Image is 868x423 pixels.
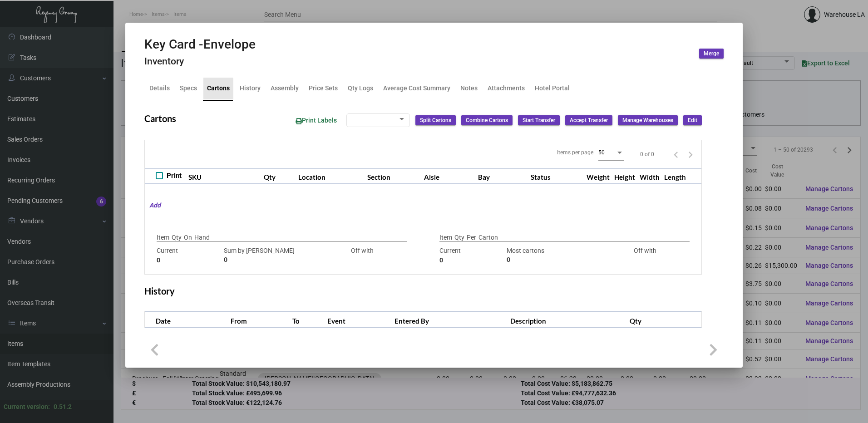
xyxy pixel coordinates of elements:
th: Location [296,168,365,184]
button: Edit [683,115,702,125]
button: Print Labels [288,112,344,129]
button: Combine Cartons [461,115,513,125]
div: Most cartons [507,246,609,265]
h2: Key Card -Envelope [144,37,256,52]
th: To [290,312,325,328]
th: Description [508,312,628,328]
p: Carton [478,233,498,242]
th: Qty [261,168,296,184]
th: SKU [186,168,261,184]
th: Date [145,312,228,328]
th: Length [662,168,688,184]
h2: Cartons [144,113,176,124]
button: Accept Transfer [565,115,612,125]
button: Previous page [669,147,683,162]
span: Print [167,170,182,181]
th: Status [528,168,584,184]
div: Notes [460,84,478,93]
span: 50 [598,149,605,156]
div: 0 of 0 [640,150,654,158]
th: Height [612,168,637,184]
p: Item [439,233,452,242]
span: Split Cartons [420,117,451,124]
span: Combine Cartons [466,117,508,124]
mat-hint: Add [145,201,161,210]
span: Manage Warehouses [622,117,673,124]
p: Qty [454,233,464,242]
div: Attachments [488,84,525,93]
p: Qty [172,233,182,242]
span: Accept Transfer [570,117,608,124]
div: History [240,84,261,93]
div: Average Cost Summary [383,84,450,93]
span: Start Transfer [523,117,555,124]
th: Qty [627,312,701,328]
th: Weight [584,168,612,184]
div: Current [157,246,219,265]
div: Items per page: [557,148,595,157]
th: Event [325,312,392,328]
div: 0.51.2 [54,402,72,412]
div: Off with [614,246,676,265]
div: Current [439,246,502,265]
th: From [228,312,290,328]
h2: History [144,285,175,296]
div: Specs [180,84,197,93]
th: Entered By [392,312,508,328]
p: On [184,233,192,242]
div: Assembly [271,84,299,93]
div: Current version: [4,402,50,412]
mat-select: Items per page: [598,149,624,156]
button: Split Cartons [415,115,456,125]
h4: Inventory [144,56,256,67]
button: Start Transfer [518,115,560,125]
button: Merge [699,49,724,59]
th: Width [637,168,662,184]
span: Merge [704,50,719,58]
div: Details [149,84,170,93]
th: Bay [476,168,528,184]
div: Off with [331,246,394,265]
th: Section [365,168,422,184]
div: Price Sets [309,84,338,93]
span: Print Labels [296,117,337,124]
p: Per [467,233,476,242]
p: Hand [194,233,210,242]
div: Hotel Portal [535,84,570,93]
span: Edit [688,117,697,124]
button: Manage Warehouses [618,115,678,125]
div: Sum by [PERSON_NAME] [224,246,326,265]
button: Next page [683,147,698,162]
div: Cartons [207,84,230,93]
div: Qty Logs [348,84,373,93]
th: Aisle [422,168,476,184]
p: Item [157,233,169,242]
